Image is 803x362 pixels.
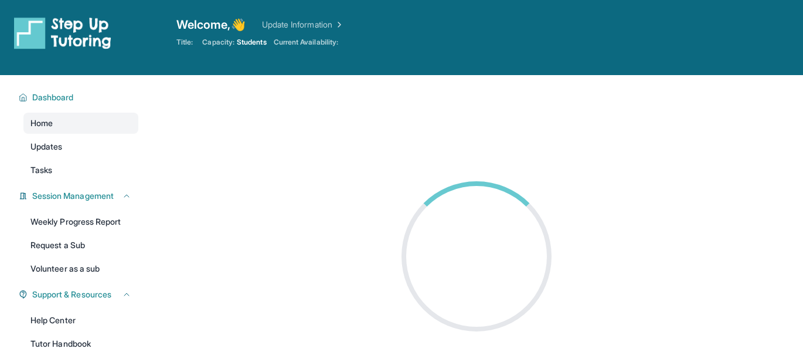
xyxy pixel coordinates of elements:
[274,38,338,47] span: Current Availability:
[32,289,111,300] span: Support & Resources
[14,16,111,49] img: logo
[28,92,131,103] button: Dashboard
[30,141,63,153] span: Updates
[23,211,138,232] a: Weekly Progress Report
[32,190,114,202] span: Session Management
[23,113,138,134] a: Home
[23,235,138,256] a: Request a Sub
[23,333,138,354] a: Tutor Handbook
[30,117,53,129] span: Home
[176,38,193,47] span: Title:
[30,164,52,176] span: Tasks
[332,19,344,31] img: Chevron Right
[23,310,138,331] a: Help Center
[28,190,131,202] button: Session Management
[28,289,131,300] button: Support & Resources
[237,38,267,47] span: Students
[23,136,138,157] a: Updates
[32,92,74,103] span: Dashboard
[23,258,138,279] a: Volunteer as a sub
[202,38,234,47] span: Capacity:
[23,160,138,181] a: Tasks
[262,19,344,31] a: Update Information
[176,16,246,33] span: Welcome, 👋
